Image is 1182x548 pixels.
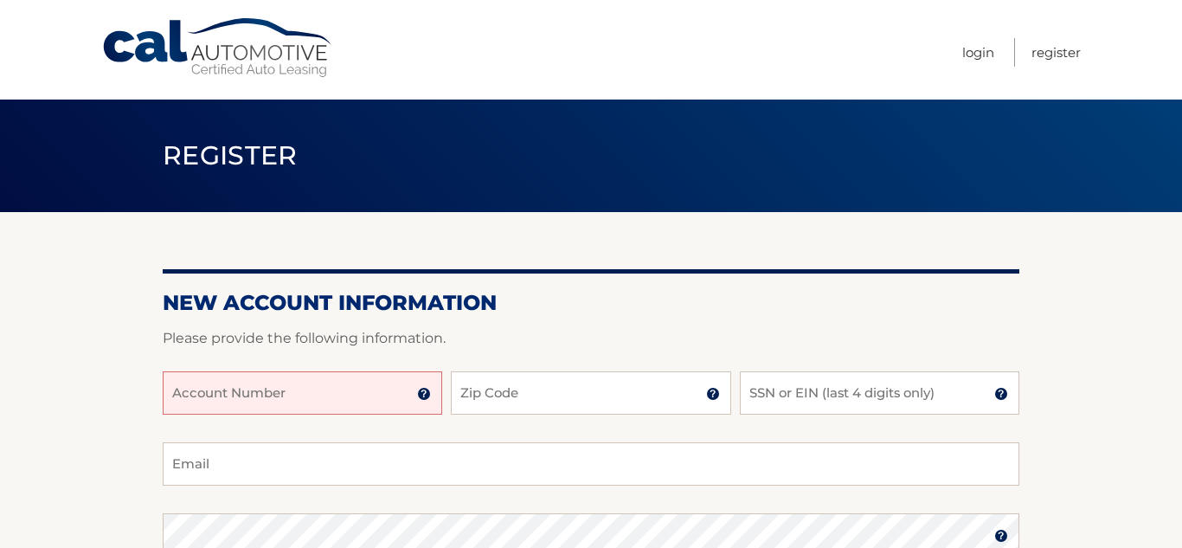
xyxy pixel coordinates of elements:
img: tooltip.svg [417,387,431,401]
a: Cal Automotive [101,17,335,79]
a: Login [962,38,994,67]
img: tooltip.svg [994,387,1008,401]
input: Email [163,442,1019,486]
input: SSN or EIN (last 4 digits only) [740,371,1019,415]
a: Register [1031,38,1081,67]
input: Zip Code [451,371,730,415]
img: tooltip.svg [706,387,720,401]
input: Account Number [163,371,442,415]
img: tooltip.svg [994,529,1008,543]
h2: New Account Information [163,290,1019,316]
p: Please provide the following information. [163,326,1019,351]
span: Register [163,139,298,171]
